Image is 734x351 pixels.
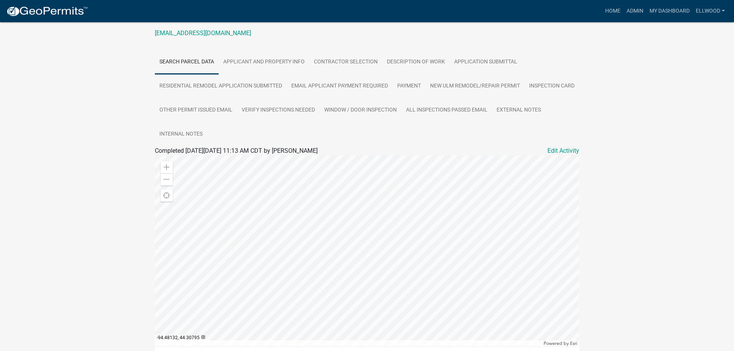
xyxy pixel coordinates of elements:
[155,122,207,147] a: Internal Notes
[542,340,579,346] div: Powered by
[161,189,173,202] div: Find my location
[393,74,425,99] a: Payment
[450,50,522,74] a: Application Submittal
[219,50,309,74] a: Applicant and Property Info
[624,4,646,18] a: Admin
[237,98,320,123] a: Verify inspections needed
[570,341,577,346] a: Esri
[525,74,579,99] a: Inspection Card
[161,173,173,186] div: Zoom out
[161,161,173,173] div: Zoom in
[401,98,492,123] a: All Inspections passed Email
[320,98,401,123] a: Window / Door Inspection
[547,146,579,155] a: Edit Activity
[155,29,251,37] a: [EMAIL_ADDRESS][DOMAIN_NAME]
[602,4,624,18] a: Home
[693,4,728,18] a: Ellwood
[155,147,318,154] span: Completed [DATE][DATE] 11:13 AM CDT by [PERSON_NAME]
[287,74,393,99] a: Email Applicant Payment Required
[309,50,382,74] a: Contractor Selection
[155,98,237,123] a: Other Permit Issued Email
[155,74,287,99] a: Residential Remodel Application Submitted
[382,50,450,74] a: Description of Work
[155,50,219,74] a: Search Parcel Data
[646,4,693,18] a: My Dashboard
[492,98,546,123] a: External Notes
[425,74,525,99] a: New Ulm Remodel/Repair Permit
